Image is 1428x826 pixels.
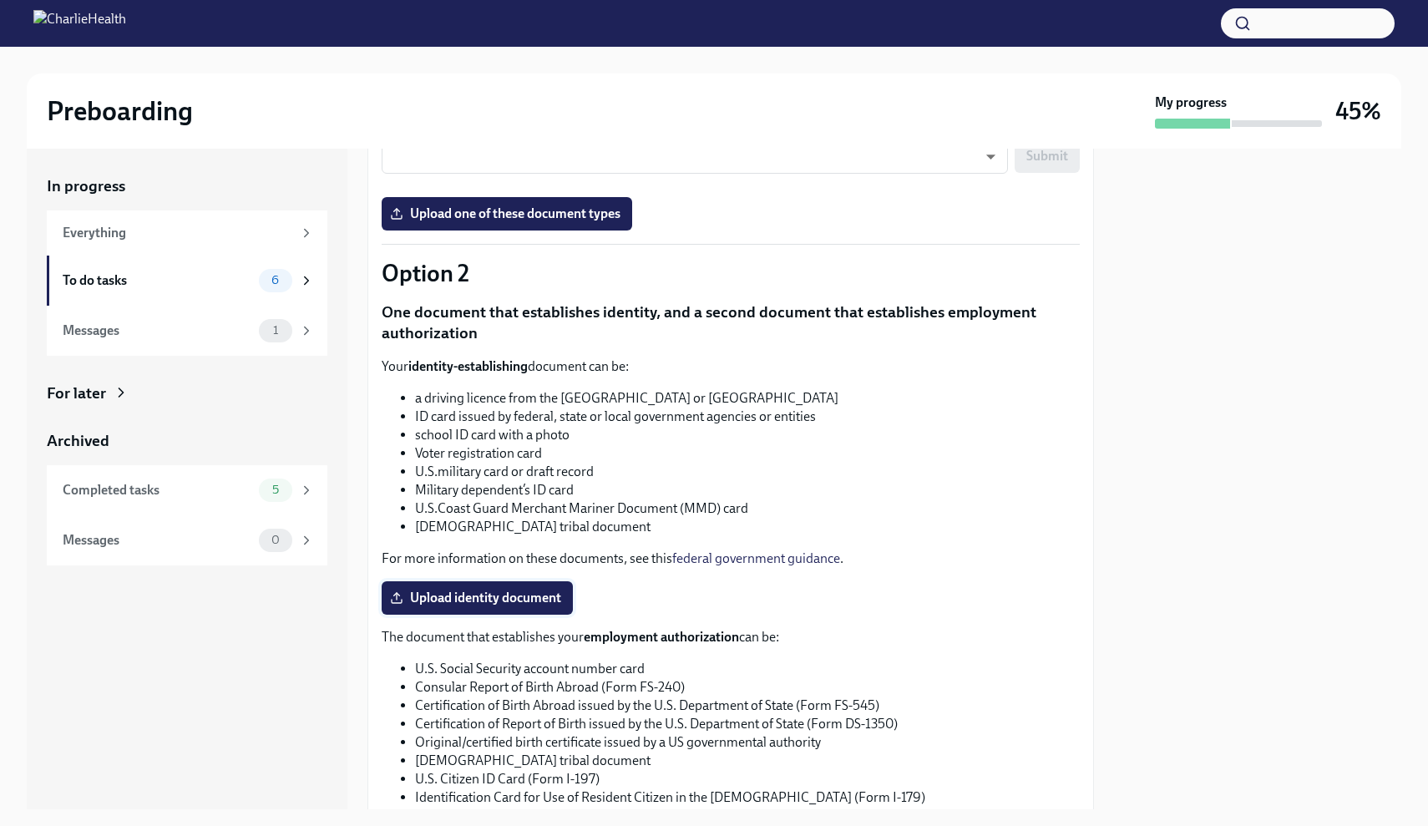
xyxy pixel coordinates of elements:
[63,271,252,290] div: To do tasks
[415,463,1080,481] li: U.S.military card or draft record
[47,430,327,452] a: Archived
[382,197,632,231] label: Upload one of these document types
[584,629,739,645] strong: employment authorization
[261,534,290,546] span: 0
[47,210,327,256] a: Everything
[415,499,1080,518] li: U.S.Coast Guard Merchant Mariner Document (MMD) card
[393,590,561,606] span: Upload identity document
[415,697,1080,715] li: Certification of Birth Abroad issued by the U.S. Department of State (Form FS-545)
[415,770,1080,788] li: U.S. Citizen ID Card (Form I-197)
[415,426,1080,444] li: school ID card with a photo
[63,224,292,242] div: Everything
[1155,94,1227,112] strong: My progress
[415,660,1080,678] li: U.S. Social Security account number card
[47,383,327,404] a: For later
[263,324,288,337] span: 1
[382,628,1080,646] p: The document that establishes your can be:
[382,139,1008,174] div: ​
[415,752,1080,770] li: [DEMOGRAPHIC_DATA] tribal document
[47,515,327,565] a: Messages0
[382,302,1080,344] p: One document that establishes identity, and a second document that establishes employment authori...
[415,678,1080,697] li: Consular Report of Birth Abroad (Form FS-240)
[47,256,327,306] a: To do tasks6
[415,481,1080,499] li: Military dependent’s ID card
[415,733,1080,752] li: Original/certified birth certificate issued by a US governmental authority
[382,357,1080,376] p: Your document can be:
[63,531,252,550] div: Messages
[47,306,327,356] a: Messages1
[262,484,289,496] span: 5
[408,358,528,374] strong: identity-establishing
[415,518,1080,536] li: [DEMOGRAPHIC_DATA] tribal document
[261,274,289,286] span: 6
[672,550,840,566] a: federal government guidance
[382,258,1080,288] p: Option 2
[47,465,327,515] a: Completed tasks5
[415,715,1080,733] li: Certification of Report of Birth issued by the U.S. Department of State (Form DS-1350)
[1335,96,1381,126] h3: 45%
[415,389,1080,408] li: a driving licence from the [GEOGRAPHIC_DATA] or [GEOGRAPHIC_DATA]
[33,10,126,37] img: CharlieHealth
[47,383,106,404] div: For later
[47,175,327,197] a: In progress
[382,581,573,615] label: Upload identity document
[63,322,252,340] div: Messages
[415,444,1080,463] li: Voter registration card
[415,408,1080,426] li: ID card issued by federal, state or local government agencies or entities
[63,481,252,499] div: Completed tasks
[415,807,1080,825] li: Employment authorization document issued by the Department of Homeland Security
[382,550,1080,568] p: For more information on these documents, see this .
[47,94,193,128] h2: Preboarding
[415,788,1080,807] li: Identification Card for Use of Resident Citizen in the [DEMOGRAPHIC_DATA] (Form I-179)
[393,205,620,222] span: Upload one of these document types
